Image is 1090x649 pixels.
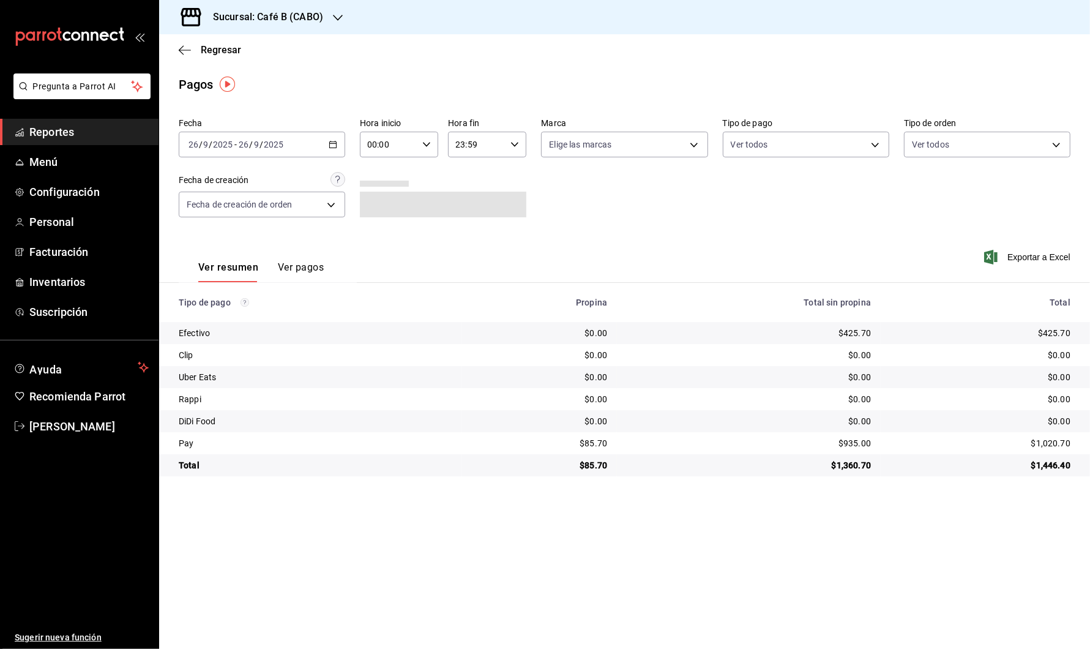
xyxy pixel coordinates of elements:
[179,75,214,94] div: Pagos
[198,261,258,282] button: Ver resumen
[15,631,149,644] span: Sugerir nueva función
[472,349,607,361] div: $0.00
[731,138,768,151] span: Ver todos
[890,349,1070,361] div: $0.00
[627,415,871,427] div: $0.00
[179,459,452,471] div: Total
[29,388,149,405] span: Recomienda Parrot
[179,437,452,449] div: Pay
[220,77,235,92] img: Tooltip marker
[29,360,133,375] span: Ayuda
[198,261,324,282] div: navigation tabs
[179,371,452,383] div: Uber Eats
[541,119,707,128] label: Marca
[448,119,526,128] label: Hora fin
[890,371,1070,383] div: $0.00
[278,261,324,282] button: Ver pagos
[29,214,149,230] span: Personal
[203,140,209,149] input: --
[29,184,149,200] span: Configuración
[890,437,1070,449] div: $1,020.70
[179,327,452,339] div: Efectivo
[472,459,607,471] div: $85.70
[179,174,248,187] div: Fecha de creación
[987,250,1070,264] button: Exportar a Excel
[188,140,199,149] input: --
[29,124,149,140] span: Reportes
[187,198,292,211] span: Fecha de creación de orden
[472,298,607,307] div: Propina
[890,415,1070,427] div: $0.00
[234,140,237,149] span: -
[472,371,607,383] div: $0.00
[253,140,259,149] input: --
[472,393,607,405] div: $0.00
[179,349,452,361] div: Clip
[212,140,233,149] input: ----
[890,327,1070,339] div: $425.70
[179,44,241,56] button: Regresar
[29,418,149,435] span: [PERSON_NAME]
[241,298,249,307] svg: Los pagos realizados con Pay y otras terminales son montos brutos.
[360,119,438,128] label: Hora inicio
[179,415,452,427] div: DiDi Food
[723,119,889,128] label: Tipo de pago
[912,138,949,151] span: Ver todos
[627,437,871,449] div: $935.00
[472,327,607,339] div: $0.00
[29,304,149,320] span: Suscripción
[238,140,249,149] input: --
[33,80,132,93] span: Pregunta a Parrot AI
[135,32,144,42] button: open_drawer_menu
[203,10,323,24] h3: Sucursal: Café B (CABO)
[201,44,241,56] span: Regresar
[549,138,611,151] span: Elige las marcas
[472,437,607,449] div: $85.70
[179,298,452,307] div: Tipo de pago
[627,371,871,383] div: $0.00
[199,140,203,149] span: /
[29,274,149,290] span: Inventarios
[179,393,452,405] div: Rappi
[904,119,1070,128] label: Tipo de orden
[179,119,345,128] label: Fecha
[29,154,149,170] span: Menú
[29,244,149,260] span: Facturación
[627,393,871,405] div: $0.00
[249,140,253,149] span: /
[890,298,1070,307] div: Total
[627,327,871,339] div: $425.70
[263,140,284,149] input: ----
[627,298,871,307] div: Total sin propina
[890,459,1070,471] div: $1,446.40
[9,89,151,102] a: Pregunta a Parrot AI
[627,459,871,471] div: $1,360.70
[472,415,607,427] div: $0.00
[209,140,212,149] span: /
[627,349,871,361] div: $0.00
[259,140,263,149] span: /
[890,393,1070,405] div: $0.00
[13,73,151,99] button: Pregunta a Parrot AI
